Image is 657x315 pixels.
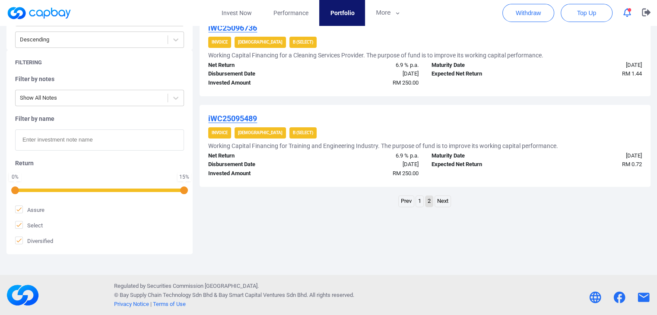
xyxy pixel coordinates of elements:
[393,170,419,176] span: RM 250.00
[202,69,313,79] div: Disbursement Date
[212,40,228,44] strong: Invoice
[622,161,642,167] span: RM 0.72
[314,69,425,79] div: [DATE]
[399,196,414,207] a: Previous page
[425,196,433,207] a: Page 2 is your current page
[330,8,354,18] span: Portfolio
[15,159,184,167] h5: Return
[293,130,313,135] strong: B (Select)
[202,79,313,88] div: Invested Amount
[561,4,613,22] button: Top Up
[179,174,189,180] div: 15 %
[622,70,642,77] span: RM 1.44
[416,196,423,207] a: Page 1
[314,151,425,161] div: 6.9 % p.a.
[212,130,228,135] strong: Invoice
[537,61,648,70] div: [DATE]
[314,160,425,169] div: [DATE]
[425,61,536,70] div: Maturity Date
[238,40,282,44] strong: [DEMOGRAPHIC_DATA]
[15,75,184,83] h5: Filter by notes
[202,151,313,161] div: Net Return
[208,114,257,123] u: iWC25095489
[15,115,184,123] h5: Filter by name
[293,40,313,44] strong: B (Select)
[435,196,451,207] a: Next page
[202,61,313,70] div: Net Return
[153,301,186,307] a: Terms of Use
[314,61,425,70] div: 6.9 % p.a.
[537,151,648,161] div: [DATE]
[15,236,53,245] span: Diversified
[15,129,184,151] input: Enter investment note name
[114,301,149,307] a: Privacy Notice
[273,8,308,18] span: Performance
[11,174,19,180] div: 0 %
[208,142,558,150] h5: Working Capital Financing for Training and Engineering Industry. The purpose of fund is to improv...
[15,205,44,214] span: Assure
[202,160,313,169] div: Disbursement Date
[202,169,313,178] div: Invested Amount
[6,279,39,312] img: footerLogo
[208,23,257,32] u: iWC25096736
[577,9,596,17] span: Top Up
[208,51,543,59] h5: Working Capital Financing for a Cleaning Services Provider. The purpose of fund is to improve its...
[114,282,354,309] p: Regulated by Securities Commission [GEOGRAPHIC_DATA]. © Bay Supply Chain Technology Sdn Bhd & . A...
[425,151,536,161] div: Maturity Date
[15,221,43,230] span: Select
[425,160,536,169] div: Expected Net Return
[425,69,536,79] div: Expected Net Return
[238,130,282,135] strong: [DEMOGRAPHIC_DATA]
[15,59,42,66] h5: Filtering
[502,4,554,22] button: Withdraw
[219,292,307,298] span: Bay Smart Capital Ventures Sdn Bhd
[393,79,419,86] span: RM 250.00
